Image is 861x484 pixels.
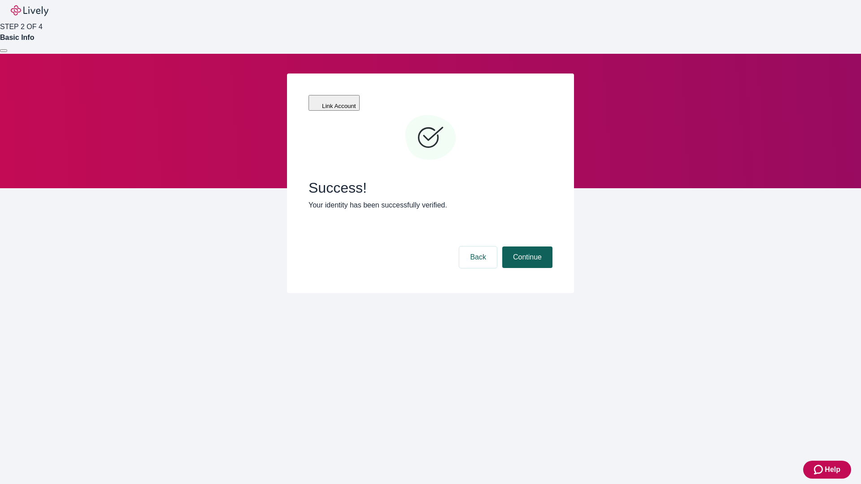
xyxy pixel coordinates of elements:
button: Back [459,246,497,268]
p: Your identity has been successfully verified. [309,200,552,211]
svg: Checkmark icon [404,111,457,165]
button: Zendesk support iconHelp [803,461,851,479]
button: Continue [502,246,552,268]
span: Success! [309,179,552,196]
svg: Zendesk support icon [814,464,825,475]
button: Link Account [309,95,360,111]
img: Lively [11,5,48,16]
span: Help [825,464,840,475]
